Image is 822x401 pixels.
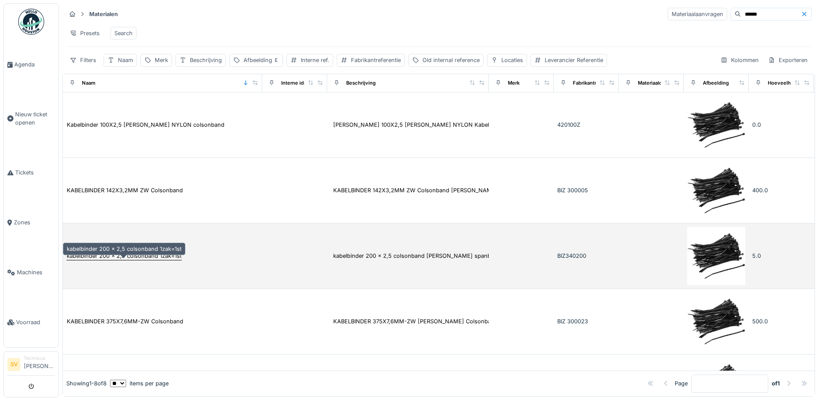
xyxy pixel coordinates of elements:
[752,252,810,260] div: 5.0
[17,268,55,276] span: Machines
[333,252,501,260] div: kabelbinder 200 x 2,5 colsonband [PERSON_NAME] spanband
[752,317,810,325] div: 500.0
[687,161,745,220] img: KABELBINDER 142X3,2MM ZW Colsonband
[545,56,603,64] div: Leverancier Referentie
[668,8,727,20] div: Materiaalaanvragen
[15,168,55,177] span: Tickets
[67,317,183,325] div: KABELBINDER 375X7,6MM-ZW Colsonband
[14,218,55,227] span: Zones
[333,121,539,129] div: [PERSON_NAME] 100X2,5 [PERSON_NAME] NYLON Kabelbinder spanband...
[15,110,55,127] span: Nieuw ticket openen
[687,96,745,154] img: Kabelbinder 100X2,5 ZWART NYLON colsonband
[114,29,133,37] div: Search
[16,318,55,326] span: Voorraad
[687,293,745,351] img: KABELBINDER 375X7,6MM-ZW Colsonband
[557,121,615,129] div: 420100Z
[4,297,58,347] a: Voorraad
[772,379,780,388] strong: of 1
[4,148,58,197] a: Tickets
[63,243,185,255] div: kabelbinder 200 x 2,5 colsonband 1zak=1st
[557,186,615,194] div: BIZ 300005
[752,121,810,129] div: 0.0
[281,79,328,87] div: Interne identificator
[4,197,58,247] a: Zones
[7,355,55,376] a: SV Technicus[PERSON_NAME]
[764,54,812,66] div: Exporteren
[675,379,688,388] div: Page
[4,39,58,89] a: Agenda
[557,252,615,260] div: BIZ340200
[118,56,133,64] div: Naam
[24,355,55,362] div: Technicus
[638,79,682,87] div: Materiaalcategorie
[18,9,44,35] img: Badge_color-CXgf-gQk.svg
[67,186,183,194] div: KABELBINDER 142X3,2MM ZW Colsonband
[351,56,401,64] div: Fabrikantreferentie
[752,186,810,194] div: 400.0
[573,79,618,87] div: Fabrikantreferentie
[67,121,224,129] div: Kabelbinder 100X2,5 [PERSON_NAME] NYLON colsonband
[7,358,20,371] li: SV
[82,79,95,87] div: Naam
[66,27,104,39] div: Presets
[110,379,169,388] div: items per page
[333,186,514,194] div: KABELBINDER 142X3,2MM ZW Colsonband [PERSON_NAME] spa...
[67,252,182,260] div: kabelbinder 200 x 2,5 colsonband 1zak=1st
[346,79,376,87] div: Beschrijving
[14,60,55,69] span: Agenda
[66,54,100,66] div: Filters
[190,56,222,64] div: Beschrijving
[24,355,55,374] li: [PERSON_NAME]
[155,56,168,64] div: Merk
[86,10,121,18] strong: Materialen
[301,56,329,64] div: Interne ref.
[4,247,58,297] a: Machines
[703,79,729,87] div: Afbeelding
[501,56,523,64] div: Locaties
[717,54,763,66] div: Kolommen
[4,89,58,148] a: Nieuw ticket openen
[422,56,480,64] div: Old internal reference
[66,379,107,388] div: Showing 1 - 8 of 8
[508,79,520,87] div: Merk
[687,227,745,285] img: kabelbinder 200 x 2,5 colsonband 1zak=1st
[244,56,279,64] div: Afbeelding
[333,317,514,325] div: KABELBINDER 375X7,6MM-ZW [PERSON_NAME] Colsonband spa...
[768,79,798,87] div: Hoeveelheid
[557,317,615,325] div: BIZ 300023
